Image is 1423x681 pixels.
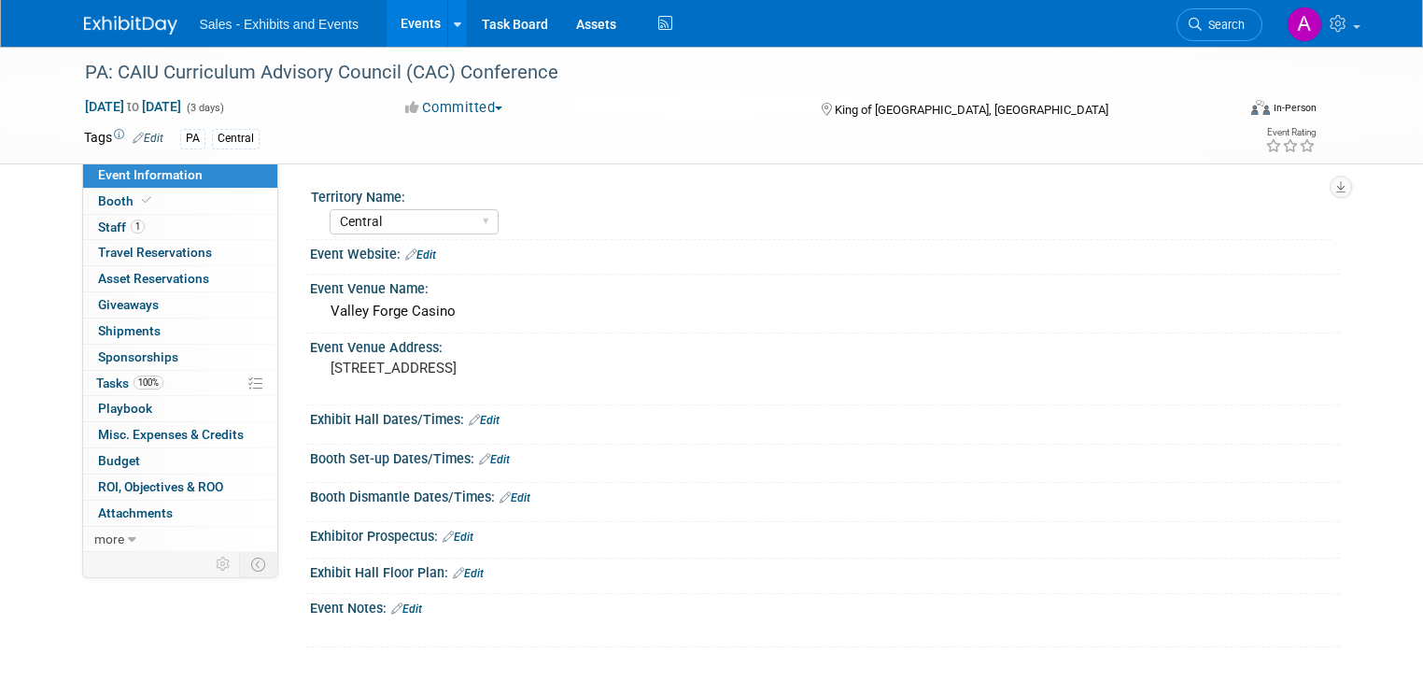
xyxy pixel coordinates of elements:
a: ROI, Objectives & ROO [83,475,277,500]
span: Booth [98,193,155,208]
a: Edit [443,531,473,544]
a: Asset Reservations [83,266,277,291]
img: Andy Brenner [1287,7,1322,42]
span: [DATE] [DATE] [84,98,182,115]
div: Event Venue Name: [310,275,1340,298]
a: Edit [453,567,484,580]
span: Search [1202,18,1245,32]
img: Format-Inperson.png [1251,100,1270,115]
span: Sponsorships [98,349,178,364]
span: Shipments [98,323,161,338]
a: Edit [391,603,422,616]
a: Edit [133,132,163,145]
a: Event Information [83,163,277,188]
td: Tags [84,128,163,149]
div: Exhibit Hall Floor Plan: [310,559,1340,583]
a: Misc. Expenses & Credits [83,422,277,447]
a: Tasks100% [83,371,277,396]
span: Sales - Exhibits and Events [200,17,359,32]
a: Booth [83,189,277,214]
div: Event Format [1134,97,1317,125]
img: ExhibitDay [84,16,177,35]
span: 1 [131,220,145,234]
span: Tasks [96,376,163,390]
span: Misc. Expenses & Credits [98,427,244,442]
span: Attachments [98,505,173,520]
div: Exhibit Hall Dates/Times: [310,405,1340,430]
td: Personalize Event Tab Strip [207,552,240,576]
a: Shipments [83,319,277,344]
i: Booth reservation complete [142,195,151,206]
a: Staff1 [83,215,277,240]
div: In-Person [1273,101,1317,115]
a: Sponsorships [83,345,277,370]
div: Event Notes: [310,594,1340,618]
span: Giveaways [98,297,159,312]
div: Event Rating [1265,128,1316,137]
pre: [STREET_ADDRESS] [331,360,719,376]
a: Edit [479,453,510,466]
a: Attachments [83,501,277,526]
a: Giveaways [83,292,277,318]
div: PA: CAIU Curriculum Advisory Council (CAC) Conference [78,56,1212,90]
span: 100% [134,376,163,390]
a: Playbook [83,396,277,421]
div: Valley Forge Casino [324,297,1326,326]
span: (3 days) [185,102,224,114]
span: King of [GEOGRAPHIC_DATA], [GEOGRAPHIC_DATA] [835,103,1108,117]
a: more [83,527,277,552]
div: Central [212,129,260,149]
span: more [94,532,124,546]
a: Travel Reservations [83,240,277,265]
span: Playbook [98,401,152,416]
div: Booth Set-up Dates/Times: [310,445,1340,469]
button: Committed [399,98,510,118]
span: Staff [98,220,145,234]
a: Search [1176,8,1262,41]
td: Toggle Event Tabs [239,552,277,576]
a: Edit [405,248,436,262]
div: Event Venue Address: [310,333,1340,357]
div: Event Website: [310,240,1340,264]
span: Event Information [98,167,203,182]
span: Asset Reservations [98,271,209,286]
div: Territory Name: [311,183,1331,206]
div: Exhibitor Prospectus: [310,522,1340,546]
span: to [124,99,142,114]
span: Budget [98,453,140,468]
div: Booth Dismantle Dates/Times: [310,483,1340,507]
a: Edit [469,414,500,427]
a: Edit [500,491,530,504]
div: PA [180,129,205,149]
span: Travel Reservations [98,245,212,260]
span: ROI, Objectives & ROO [98,479,223,494]
a: Budget [83,448,277,474]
